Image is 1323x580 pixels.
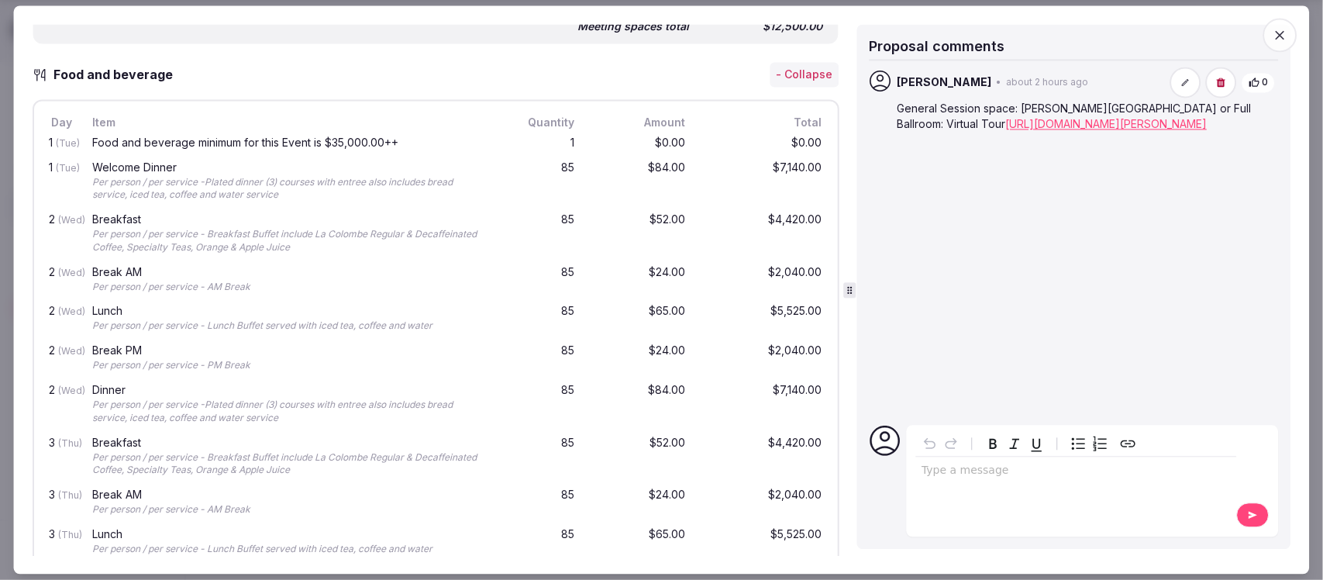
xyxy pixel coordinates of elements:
[1005,117,1207,130] a: [URL][DOMAIN_NAME][PERSON_NAME]
[46,303,77,337] div: 2
[46,211,77,257] div: 2
[897,75,991,91] span: [PERSON_NAME]
[92,451,487,478] div: Per person / per service - Breakfast Buffet include La Colombe Regular & Decaffeinated Coffee, Sp...
[58,385,85,396] span: (Wed)
[58,437,82,449] span: (Thu)
[92,346,487,357] div: Break PM
[770,62,839,87] button: - Collapse
[589,526,688,559] div: $65.00
[58,490,82,502] span: (Thu)
[701,264,825,297] div: $2,040.00
[46,434,77,481] div: 3
[701,487,825,520] div: $2,040.00
[701,133,825,153] div: $0.00
[589,487,688,520] div: $24.00
[92,267,487,278] div: Break AM
[1263,76,1269,89] span: 0
[589,434,688,481] div: $52.00
[46,526,77,559] div: 3
[502,133,577,153] div: 1
[502,381,577,428] div: 85
[701,303,825,337] div: $5,525.00
[589,211,688,257] div: $52.00
[701,16,825,38] div: $12,500.00
[92,281,487,294] div: Per person / per service - AM Break
[502,487,577,520] div: 85
[589,133,688,153] div: $0.00
[502,434,577,481] div: 85
[589,343,688,376] div: $24.00
[897,102,1276,132] p: General Session space: [PERSON_NAME][GEOGRAPHIC_DATA] or Full Ballroom: Virtual Tour
[92,214,487,225] div: Breakfast
[869,38,1004,54] span: Proposal comments
[46,264,77,297] div: 2
[1004,433,1025,455] button: Italic
[1242,72,1276,93] button: 0
[701,526,825,559] div: $5,525.00
[1025,433,1047,455] button: Underline
[701,113,825,130] div: Total
[92,306,487,317] div: Lunch
[58,346,85,357] span: (Wed)
[56,136,80,148] span: (Tue)
[92,136,487,147] div: Food and beverage minimum for this Event is $35,000.00++
[46,113,77,130] div: Day
[502,113,577,130] div: Quantity
[58,214,85,226] span: (Wed)
[47,65,188,84] h3: Food and beverage
[92,228,487,254] div: Per person / per service - Breakfast Buffet include La Colombe Regular & Decaffeinated Coffee, Sp...
[92,162,487,173] div: Welcome Dinner
[92,399,487,425] div: Per person / per service -Plated dinner (3) courses with entree also includes bread service, iced...
[701,159,825,205] div: $7,140.00
[46,343,77,376] div: 2
[982,433,1004,455] button: Bold
[589,381,688,428] div: $84.00
[502,526,577,559] div: 85
[92,176,487,202] div: Per person / per service -Plated dinner (3) courses with entree also includes bread service, iced...
[1117,433,1139,455] button: Create link
[58,306,85,318] span: (Wed)
[701,211,825,257] div: $4,420.00
[589,113,688,130] div: Amount
[502,264,577,297] div: 85
[589,303,688,337] div: $65.00
[915,457,1237,489] div: editable markdown
[46,133,77,153] div: 1
[92,504,487,517] div: Per person / per service - AM Break
[1089,433,1111,455] button: Numbered list
[1067,433,1089,455] button: Bulleted list
[701,381,825,428] div: $7,140.00
[502,343,577,376] div: 85
[46,159,77,205] div: 1
[58,267,85,278] span: (Wed)
[92,437,487,448] div: Breakfast
[1006,76,1088,89] span: about 2 hours ago
[502,211,577,257] div: 85
[92,543,487,556] div: Per person / per service - Lunch Buffet served with iced tea, coffee and water
[92,529,487,540] div: Lunch
[58,529,82,540] span: (Thu)
[701,434,825,481] div: $4,420.00
[92,360,487,373] div: Per person / per service - PM Break
[502,159,577,205] div: 85
[92,490,487,501] div: Break AM
[89,113,490,130] div: Item
[701,343,825,376] div: $2,040.00
[92,385,487,395] div: Dinner
[589,264,688,297] div: $24.00
[46,381,77,428] div: 2
[1067,433,1111,455] div: toggle group
[996,76,1001,89] span: •
[46,487,77,520] div: 3
[92,320,487,333] div: Per person / per service - Lunch Buffet served with iced tea, coffee and water
[502,303,577,337] div: 85
[56,162,80,174] span: (Tue)
[577,19,689,35] div: Meeting spaces total
[589,159,688,205] div: $84.00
